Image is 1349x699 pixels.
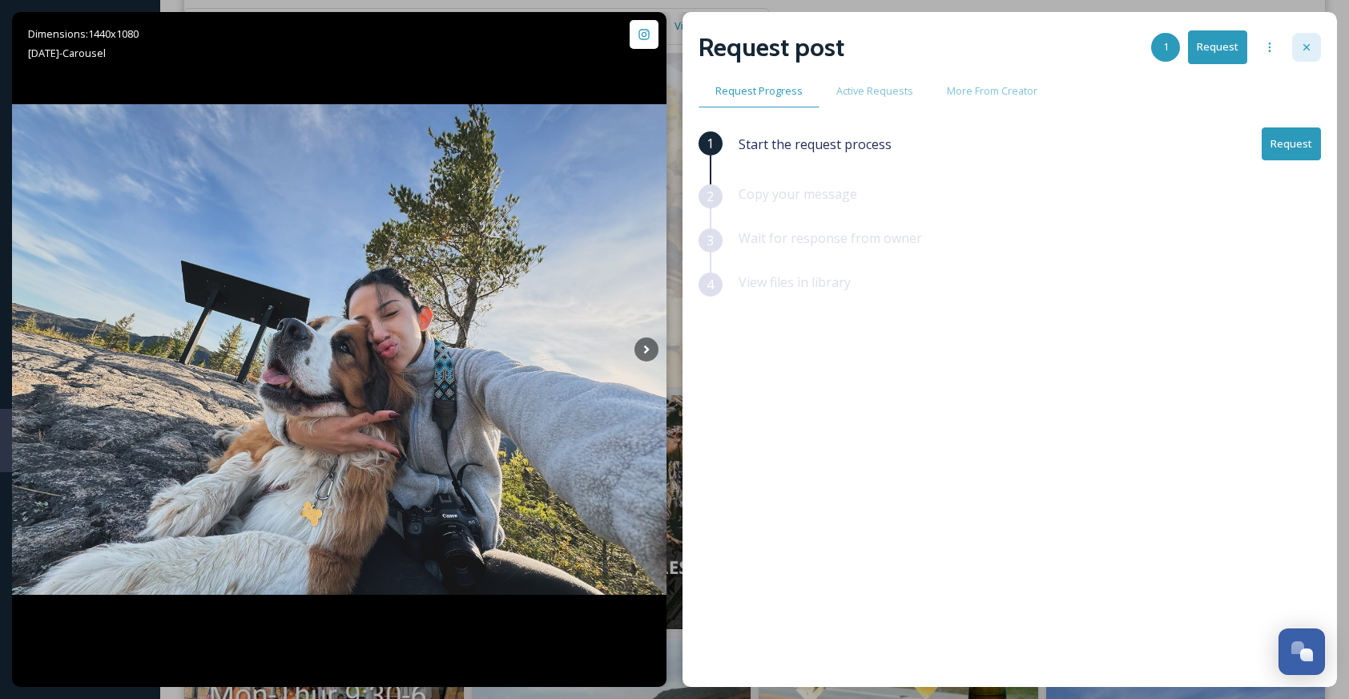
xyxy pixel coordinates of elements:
button: Request [1188,30,1247,63]
span: View files in library [739,273,851,291]
span: Wait for response from owner [739,229,922,247]
span: 1 [707,134,714,153]
span: Start the request process [739,135,892,154]
span: 4 [707,275,714,294]
span: Active Requests [836,83,913,99]
span: Dimensions: 1440 x 1080 [28,26,139,41]
img: All this time I thought I was showing *him* the world, but only now do I realize he was the one s... [12,104,666,596]
span: 1 [1163,39,1169,55]
button: Open Chat [1279,628,1325,675]
span: Request Progress [715,83,803,99]
span: 2 [707,187,714,206]
span: More From Creator [947,83,1037,99]
h2: Request post [699,28,844,67]
span: Copy your message [739,185,857,203]
span: [DATE] - Carousel [28,46,106,60]
button: Request [1262,127,1321,160]
span: 3 [707,231,714,250]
